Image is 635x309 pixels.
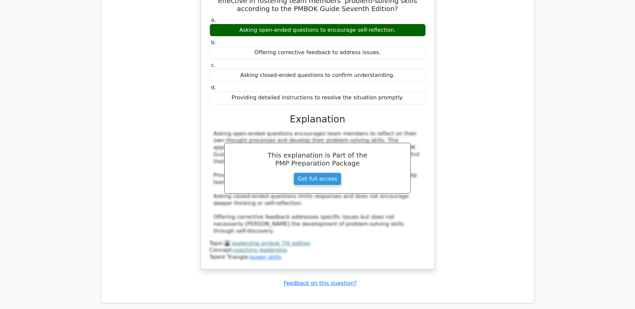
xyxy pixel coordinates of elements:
span: c. [211,62,216,68]
div: Asking open-ended questions encourages team members to reflect on their own thought processes and... [214,130,422,235]
div: Topic: [210,240,426,247]
span: b. [211,39,216,45]
span: a. [211,17,216,23]
h3: Explanation [214,114,422,125]
div: Concept: [210,247,426,254]
a: Feedback on this question? [284,280,356,286]
div: Asking open-ended questions to encourage self-reflection. [210,24,426,37]
a: leadership pmbok 7th edition [232,240,311,246]
span: d. [211,84,216,91]
a: Get full access [294,173,341,185]
div: Talent Triangle: [210,240,426,261]
a: coaching leadership [233,247,287,253]
div: Providing detailed instructions to resolve the situation promptly. [210,91,426,104]
a: power skills [250,254,281,260]
div: Offering corrective feedback to address issues. [210,46,426,59]
div: Asking closed-ended questions to confirm understanding. [210,69,426,82]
